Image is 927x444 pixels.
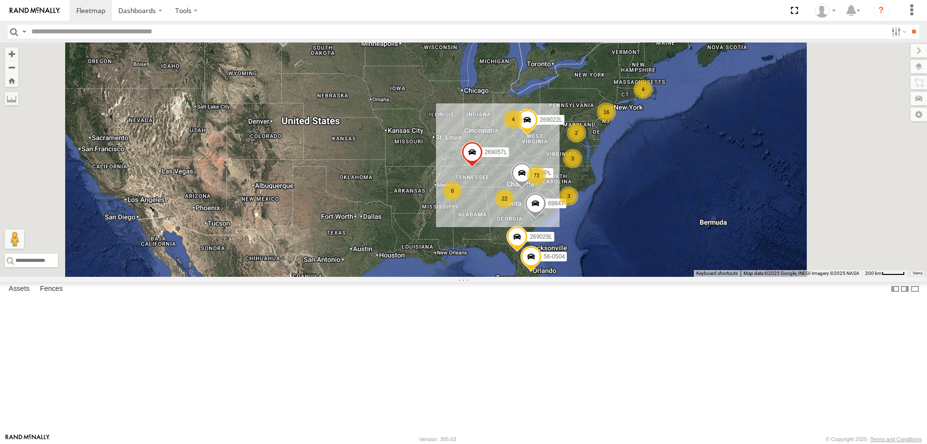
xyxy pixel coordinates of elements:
[559,186,578,206] div: 3
[890,282,900,296] label: Dock Summary Table to the Left
[911,108,927,121] label: Map Settings
[540,116,562,123] span: 269022L
[530,233,552,240] span: 269029L
[10,7,60,14] img: rand-logo.svg
[495,189,514,208] div: 22
[5,229,24,249] button: Drag Pegman onto the map to open Street View
[504,110,523,129] div: 4
[527,166,546,185] div: 73
[5,60,18,74] button: Zoom out
[420,436,456,442] div: Version: 305.03
[862,270,908,277] button: Map Scale: 200 km per 44 pixels
[563,149,582,168] div: 3
[633,80,653,99] div: 4
[5,74,18,87] button: Zoom Home
[548,200,564,207] span: 69847
[5,434,50,444] a: Visit our Website
[544,253,565,260] span: 56-0504
[873,3,889,18] i: ?
[865,271,882,276] span: 200 km
[5,47,18,60] button: Zoom in
[910,282,920,296] label: Hide Summary Table
[696,270,738,277] button: Keyboard shortcuts
[35,282,68,296] label: Fences
[20,25,28,39] label: Search Query
[826,436,922,442] div: © Copyright 2025 -
[443,181,462,201] div: 8
[5,92,18,105] label: Measure
[913,272,923,275] a: Terms
[887,25,908,39] label: Search Filter Options
[811,3,839,18] div: Zack Abernathy
[4,282,34,296] label: Assets
[567,123,586,143] div: 2
[900,282,910,296] label: Dock Summary Table to the Right
[871,436,922,442] a: Terms and Conditions
[597,102,616,122] div: 16
[485,149,507,156] span: 269057L
[744,271,859,276] span: Map data ©2025 Google, INEGI Imagery ©2025 NASA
